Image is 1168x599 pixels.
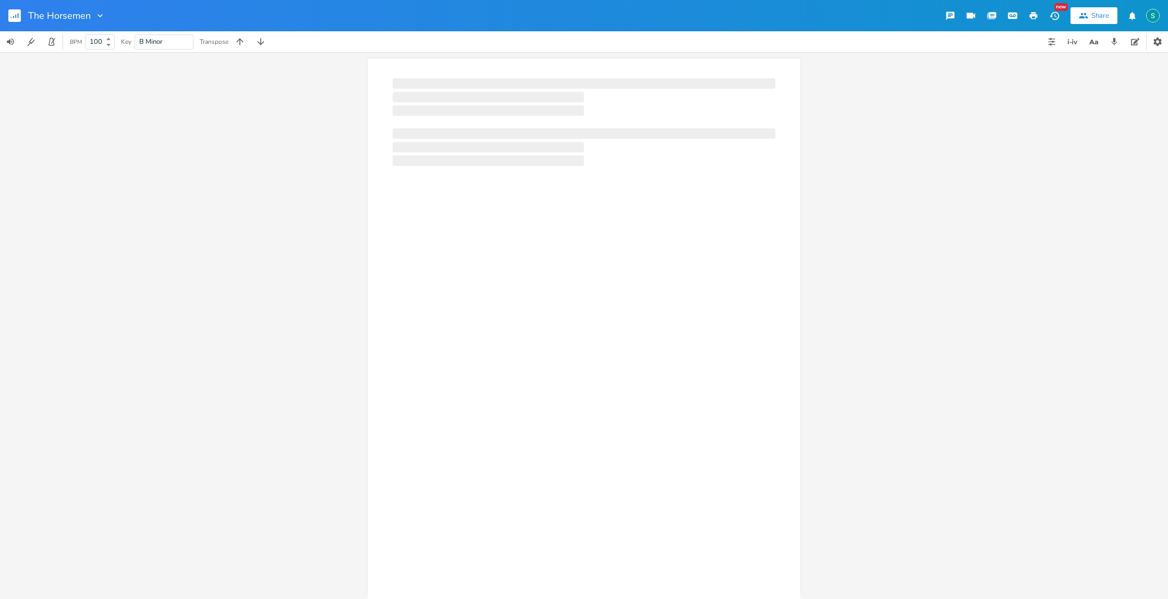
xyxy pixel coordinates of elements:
[139,37,163,46] span: B Minor
[1070,7,1117,24] button: Share
[200,39,228,45] div: Transpose
[1146,9,1160,22] img: Stevie Jay
[28,11,91,20] span: The Horsemen
[121,39,131,45] div: Key
[1054,3,1068,11] div: New
[1044,6,1065,25] button: New
[1091,11,1109,20] div: Share
[70,39,82,45] div: BPM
